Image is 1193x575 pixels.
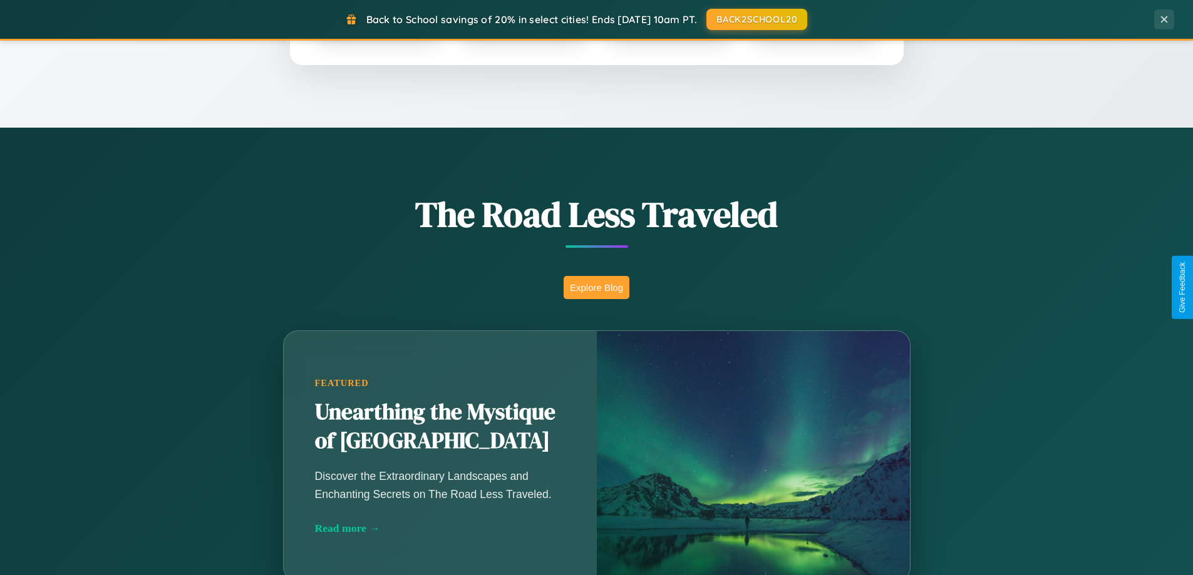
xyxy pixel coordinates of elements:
[315,467,566,502] p: Discover the Extraordinary Landscapes and Enchanting Secrets on The Road Less Traveled.
[706,9,807,30] button: BACK2SCHOOL20
[315,378,566,389] div: Featured
[366,13,697,26] span: Back to School savings of 20% in select cities! Ends [DATE] 10am PT.
[315,398,566,455] h2: Unearthing the Mystique of [GEOGRAPHIC_DATA]
[1178,262,1187,313] div: Give Feedback
[315,522,566,535] div: Read more →
[564,276,629,299] button: Explore Blog
[221,190,973,238] h1: The Road Less Traveled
